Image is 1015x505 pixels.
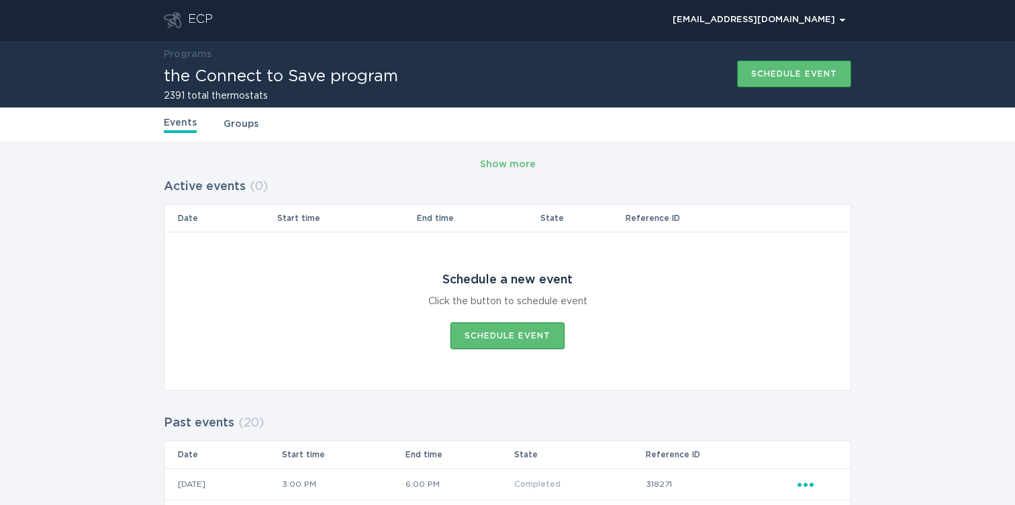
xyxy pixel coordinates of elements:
[465,332,550,340] div: Schedule event
[164,68,398,85] h1: the Connect to Save program
[737,60,851,87] button: Schedule event
[164,91,398,101] h2: 2391 total thermostats
[480,154,536,175] button: Show more
[164,205,851,232] tr: Table Headers
[281,441,405,468] th: Start time
[250,181,268,193] span: ( 0 )
[164,468,851,500] tr: 7233d8b9f91046ac964ddfeeda615ed2
[238,417,264,429] span: ( 20 )
[416,205,539,232] th: End time
[164,468,281,500] td: [DATE]
[164,441,851,468] tr: Table Headers
[514,480,561,488] span: Completed
[164,441,281,468] th: Date
[277,205,416,232] th: Start time
[751,70,837,78] div: Schedule event
[625,205,797,232] th: Reference ID
[450,322,565,349] button: Schedule event
[514,441,645,468] th: State
[281,468,405,500] td: 3:00 PM
[797,477,837,492] div: Popover menu
[164,175,246,199] h2: Active events
[673,16,845,24] div: [EMAIL_ADDRESS][DOMAIN_NAME]
[405,468,514,500] td: 6:00 PM
[645,441,797,468] th: Reference ID
[480,157,536,172] div: Show more
[667,10,851,30] button: Open user account details
[164,205,277,232] th: Date
[442,273,573,287] div: Schedule a new event
[667,10,851,30] div: Popover menu
[164,116,197,133] a: Events
[540,205,626,232] th: State
[405,441,514,468] th: End time
[164,12,181,28] button: Go to dashboard
[428,294,587,309] div: Click the button to schedule event
[645,468,797,500] td: 318271
[164,50,211,59] a: Programs
[188,12,213,28] div: ECP
[224,117,258,132] a: Groups
[164,411,234,435] h2: Past events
